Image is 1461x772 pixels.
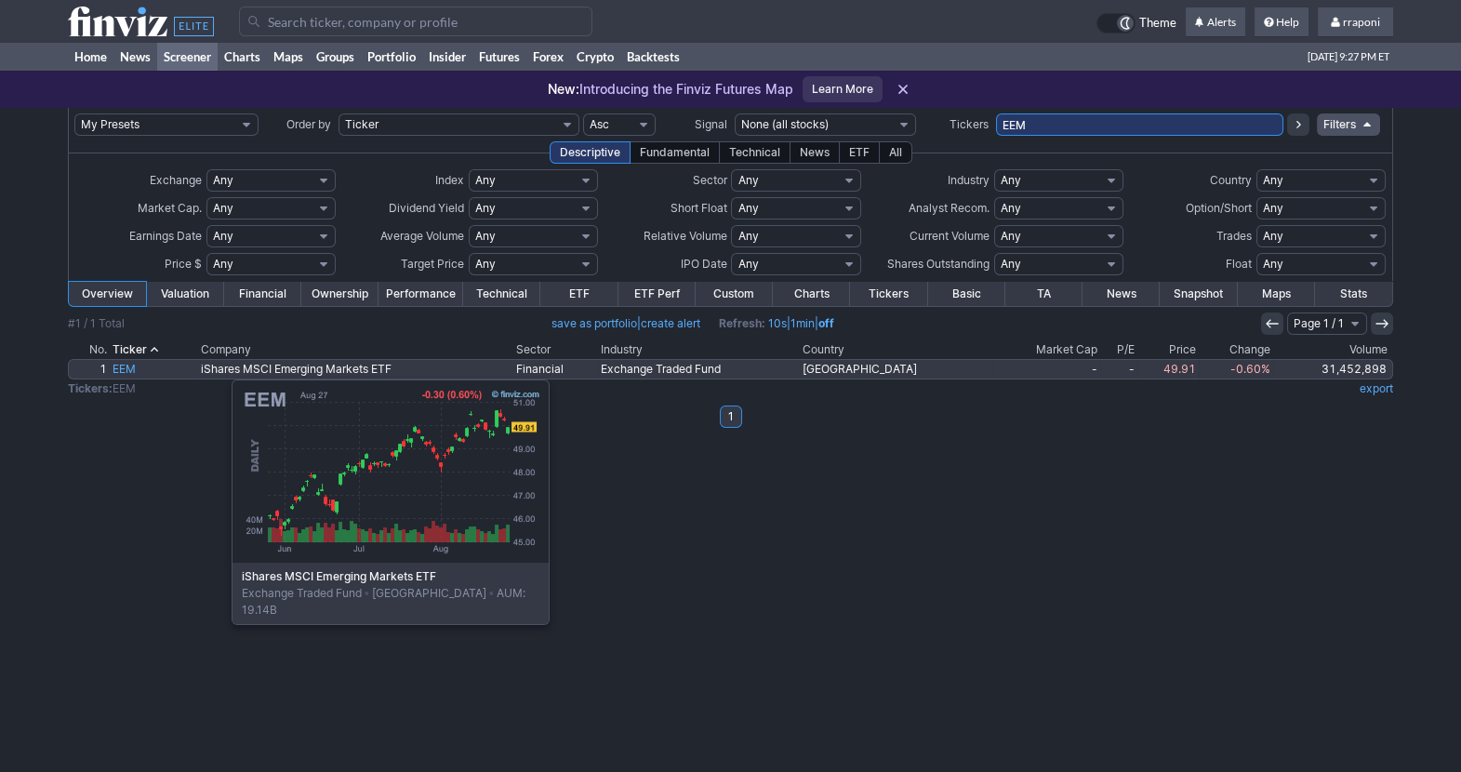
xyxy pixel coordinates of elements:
a: Groups [310,43,361,71]
a: Learn More [803,76,883,102]
th: Industry [598,340,800,359]
a: Stats [1315,282,1392,306]
a: ETF [540,282,618,306]
a: Ownership [301,282,379,306]
span: Sector [692,173,726,187]
a: Insider [422,43,472,71]
div: All [879,141,912,164]
span: Float [1226,257,1252,271]
div: News [790,141,840,164]
b: Tickers: [68,381,113,395]
a: - [1100,360,1137,379]
a: Futures [472,43,526,71]
th: Change [1199,340,1273,359]
span: Trades [1216,229,1252,243]
a: Overview [69,282,146,306]
a: Maps [1238,282,1315,306]
span: -0.60% [1230,362,1270,376]
div: Fundamental [630,141,720,164]
a: Basic [928,282,1005,306]
a: Maps [267,43,310,71]
span: Dividend Yield [389,201,464,215]
a: TA [1005,282,1082,306]
td: EEM [68,379,955,398]
a: [GEOGRAPHIC_DATA] [800,360,992,379]
span: 49.91 [1163,362,1196,376]
th: Sector [513,340,599,359]
a: Custom [696,282,773,306]
a: 1 [720,406,742,428]
a: Tickers [850,282,927,306]
span: Earnings Date [129,229,202,243]
span: Average Volume [380,229,464,243]
b: iShares MSCI Emerging Markets ETF [242,568,539,585]
span: | [551,314,700,333]
div: Technical [719,141,790,164]
span: Current Volume [910,229,989,243]
a: Theme [1096,13,1176,33]
a: Portfolio [361,43,422,71]
a: EEM [110,360,198,379]
span: Relative Volume [643,229,726,243]
a: export [1360,381,1393,395]
span: Shares Outstanding [887,257,989,271]
span: Analyst Recom. [909,201,989,215]
span: IPO Date [680,257,726,271]
p: Introducing the Finviz Futures Map [548,80,793,99]
a: 31,452,898 [1273,360,1392,379]
input: Search [239,7,592,36]
span: • [486,586,497,600]
span: Market Cap. [138,201,202,215]
span: Theme [1139,13,1176,33]
a: - [992,360,1100,379]
a: News [1082,282,1160,306]
span: Short Float [670,201,726,215]
a: 1min [790,316,815,330]
a: save as portfolio [551,316,637,330]
span: Industry [948,173,989,187]
span: Exchange [150,173,202,187]
th: Company [198,340,513,359]
a: 1 [69,360,110,379]
b: 1 [728,406,734,428]
a: Filters [1317,113,1380,136]
th: Market Cap [992,340,1100,359]
div: Descriptive [550,141,631,164]
span: Signal [695,117,727,131]
a: Screener [157,43,218,71]
span: Tickers [950,117,989,131]
th: Volume [1273,340,1393,359]
div: Exchange Traded Fund [GEOGRAPHIC_DATA] AUM: 19.14B [232,563,549,624]
span: Order by [286,117,331,131]
th: P/E [1100,340,1137,359]
a: -0.60% [1199,360,1273,379]
a: Home [68,43,113,71]
span: | | [719,314,834,333]
span: Index [435,173,464,187]
span: Country [1210,173,1252,187]
a: Charts [773,282,850,306]
th: No. [68,340,110,359]
a: Forex [526,43,570,71]
a: off [818,316,834,330]
th: Price [1137,340,1199,359]
a: iShares MSCI Emerging Markets ETF [198,360,513,379]
th: Ticker [110,340,198,359]
a: Performance [379,282,463,306]
a: Charts [218,43,267,71]
a: rraponi [1318,7,1393,37]
a: Technical [463,282,540,306]
span: [DATE] 9:27 PM ET [1308,43,1389,71]
a: Snapshot [1160,282,1237,306]
span: Price $ [165,257,202,271]
span: Option/Short [1186,201,1252,215]
a: Financial [224,282,301,306]
a: 10s [768,316,787,330]
a: Alerts [1186,7,1245,37]
a: Financial [513,360,599,379]
div: #1 / 1 Total [68,314,125,333]
a: 49.91 [1137,360,1199,379]
a: Exchange Traded Fund [598,360,800,379]
a: Valuation [146,282,223,306]
th: Country [800,340,992,359]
